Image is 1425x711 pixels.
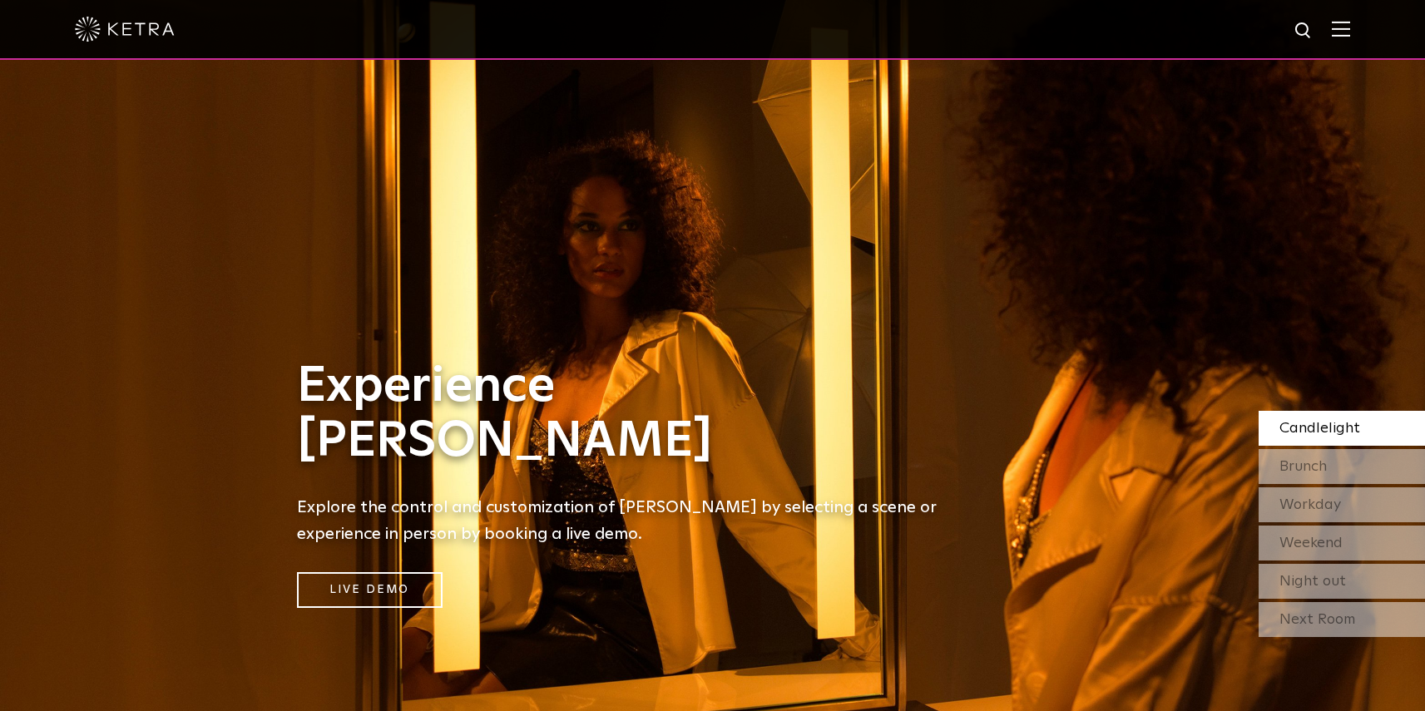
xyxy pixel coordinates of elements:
[1279,421,1360,436] span: Candlelight
[1294,21,1314,42] img: search icon
[1279,459,1327,474] span: Brunch
[1259,602,1425,637] div: Next Room
[1279,536,1343,551] span: Weekend
[1279,574,1346,589] span: Night out
[297,572,443,608] a: Live Demo
[297,359,962,469] h1: Experience [PERSON_NAME]
[75,17,175,42] img: ketra-logo-2019-white
[1279,497,1341,512] span: Workday
[1332,21,1350,37] img: Hamburger%20Nav.svg
[297,494,962,547] h5: Explore the control and customization of [PERSON_NAME] by selecting a scene or experience in pers...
